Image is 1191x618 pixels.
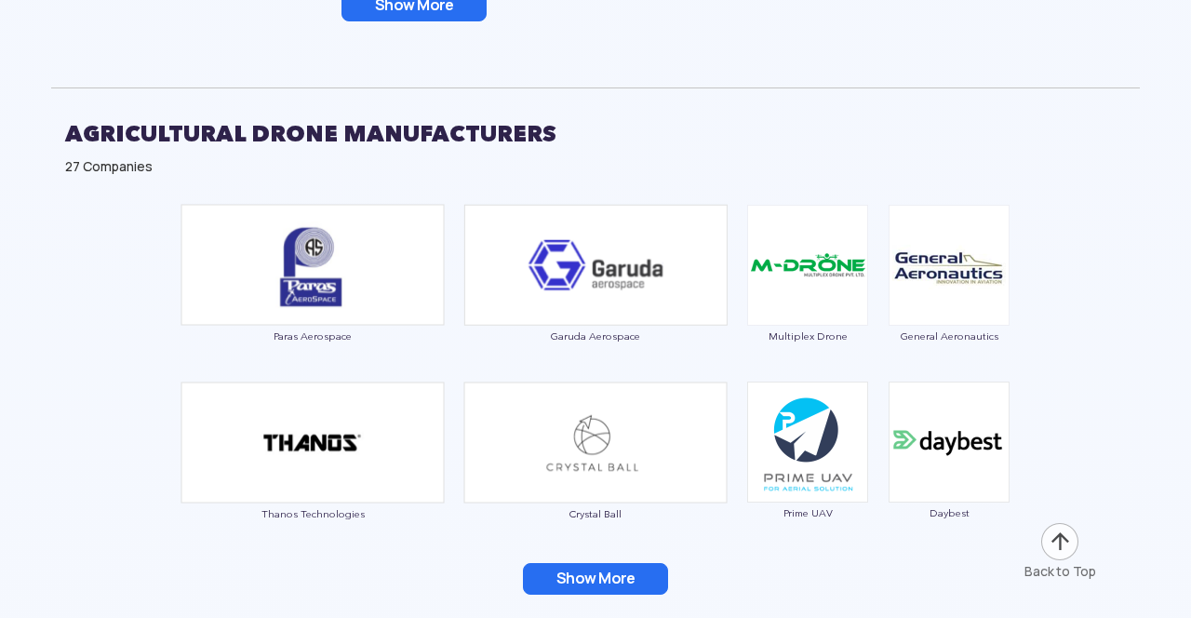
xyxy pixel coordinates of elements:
span: Crystal Ball [463,508,728,519]
span: Daybest [888,507,1010,518]
span: General Aeronautics [888,330,1010,342]
img: ic_garuda_eco.png [463,204,728,326]
img: ic_crystalball_double.png [463,382,728,504]
img: ic_arrow-up.png [1039,521,1080,562]
span: Thanos Technologies [181,508,445,519]
a: Paras Aerospace [181,256,445,343]
span: Garuda Aerospace [463,330,728,342]
h2: AGRICULTURAL DRONE MANUFACTURERS [65,111,1126,157]
img: ic_paras_double.png [181,204,445,326]
img: ic_primeuav.png [747,382,868,503]
div: Back to Top [1024,562,1096,581]
a: Prime UAV [746,433,869,518]
a: Crystal Ball [463,433,728,519]
img: ic_thanos_double.png [181,382,445,504]
a: Garuda Aerospace [463,256,728,343]
img: ic_multiplex.png [747,205,868,326]
img: ic_daybest.png [889,382,1010,503]
span: Prime UAV [746,507,869,518]
button: Show More [523,563,668,595]
span: Multiplex Drone [746,330,869,342]
a: General Aeronautics [888,256,1010,342]
a: Multiplex Drone [746,256,869,342]
img: ic_general.png [889,205,1010,326]
span: Paras Aerospace [181,330,445,342]
a: Thanos Technologies [181,433,445,519]
div: 27 Companies [65,157,1126,176]
a: Daybest [888,433,1010,518]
